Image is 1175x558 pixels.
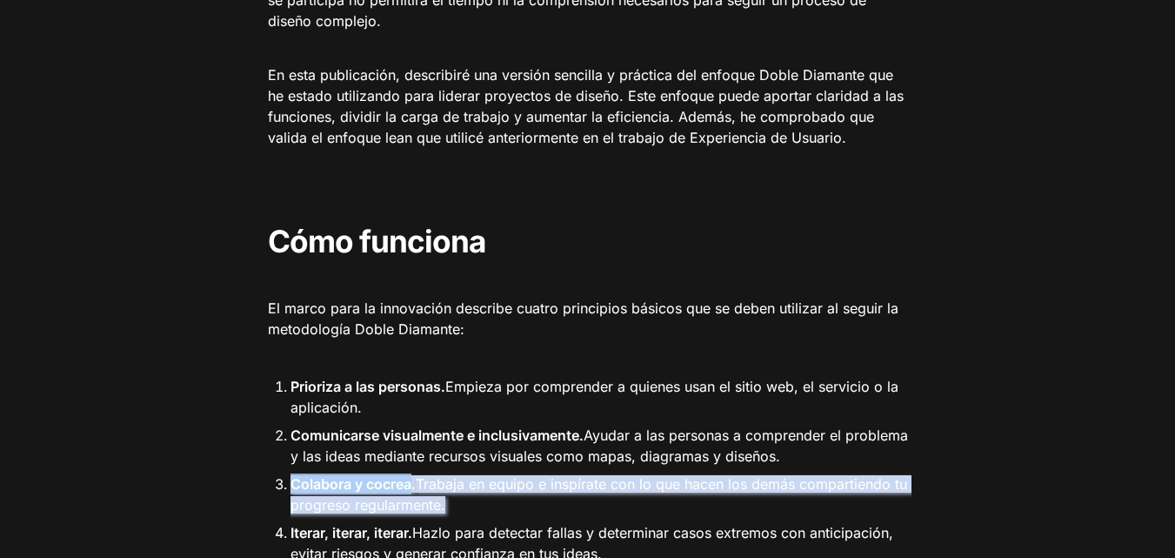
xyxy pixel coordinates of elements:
font: En esta publicación, describiré una versión sencilla y práctica del enfoque Doble Diamante que he... [268,66,908,146]
font: Empieza por comprender a quienes usan el sitio web, el servicio o la aplicación. [290,378,903,416]
font: Iterar, iterar, iterar. [290,524,412,541]
font: Colabora y cocrea. [290,475,416,493]
font: Trabaja en equipo e inspírate con lo que hacen los demás compartiendo tu progreso regularmente. [290,475,911,514]
font: Cómo funciona [268,223,485,259]
font: Ayudar a las personas a comprender el problema y las ideas mediante recursos visuales como mapas,... [290,427,912,465]
font: Comunicarse visualmente e inclusivamente. [290,427,584,444]
font: Prioriza a las personas. [290,378,445,395]
font: El marco para la innovación describe cuatro principios básicos que se deben utilizar al seguir la... [268,299,903,338]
